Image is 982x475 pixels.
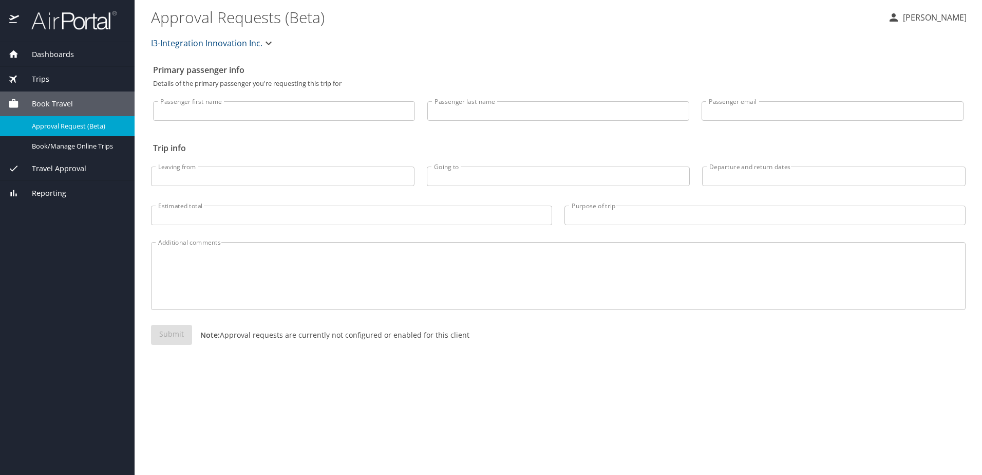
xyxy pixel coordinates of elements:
span: Reporting [19,188,66,199]
img: icon-airportal.png [9,10,20,30]
p: Details of the primary passenger you're requesting this trip for [153,80,964,87]
span: Travel Approval [19,163,86,174]
button: [PERSON_NAME] [883,8,971,27]
p: Approval requests are currently not configured or enabled for this client [192,330,469,340]
span: Approval Request (Beta) [32,121,122,131]
button: I3-Integration Innovation Inc. [147,33,279,53]
span: I3-Integration Innovation Inc. [151,36,262,50]
h2: Trip info [153,140,964,156]
img: airportal-logo.png [20,10,117,30]
span: Book Travel [19,98,73,109]
span: Trips [19,74,49,85]
h2: Primary passenger info [153,62,964,78]
span: Dashboards [19,49,74,60]
span: Book/Manage Online Trips [32,141,122,151]
p: [PERSON_NAME] [900,11,967,24]
strong: Note: [200,330,220,340]
h1: Approval Requests (Beta) [151,1,879,33]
